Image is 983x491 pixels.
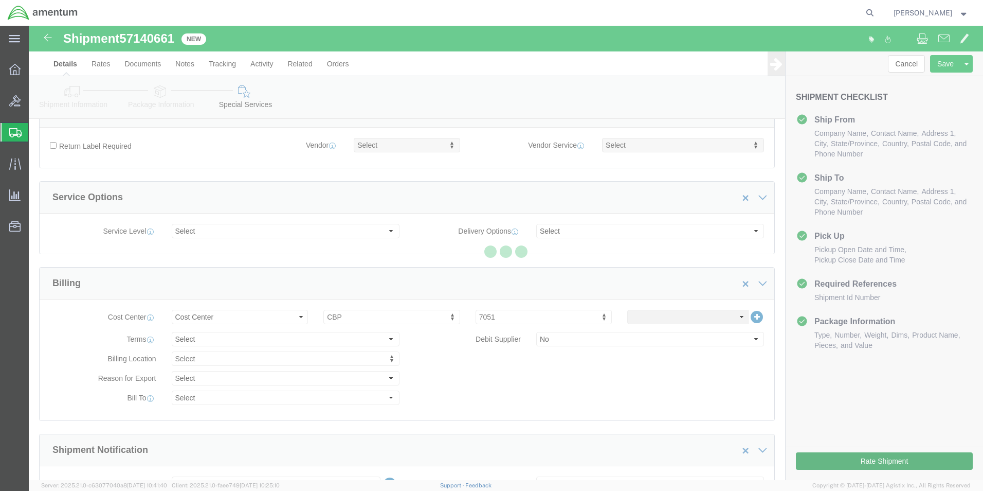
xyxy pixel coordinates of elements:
a: Feedback [465,482,491,488]
span: Juan Trevino [894,7,952,19]
span: [DATE] 10:25:10 [240,482,280,488]
span: [DATE] 10:41:40 [127,482,167,488]
span: Server: 2025.21.0-c63077040a8 [41,482,167,488]
span: Client: 2025.21.0-faee749 [172,482,280,488]
button: [PERSON_NAME] [893,7,969,19]
a: Support [440,482,466,488]
span: Copyright © [DATE]-[DATE] Agistix Inc., All Rights Reserved [812,481,971,490]
img: logo [7,5,78,21]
